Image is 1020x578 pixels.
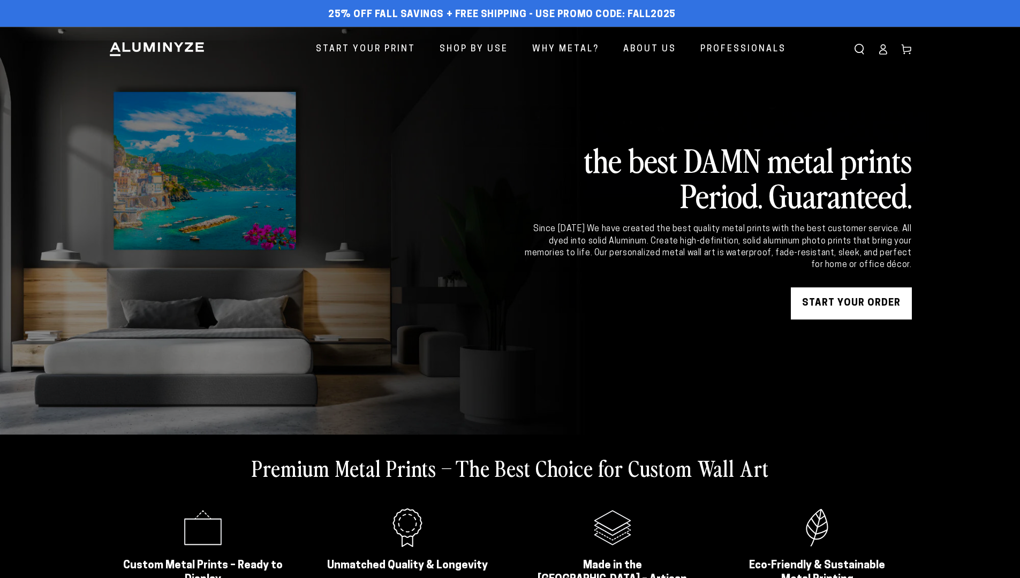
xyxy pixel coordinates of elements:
a: Shop By Use [432,35,516,64]
span: About Us [623,42,676,57]
h2: Premium Metal Prints – The Best Choice for Custom Wall Art [252,454,769,482]
a: Professionals [692,35,794,64]
h2: the best DAMN metal prints Period. Guaranteed. [523,142,912,212]
summary: Search our site [848,37,871,61]
img: Aluminyze [109,41,205,57]
a: About Us [615,35,684,64]
div: Since [DATE] We have created the best quality metal prints with the best customer service. All dy... [523,223,912,271]
span: 25% off FALL Savings + Free Shipping - Use Promo Code: FALL2025 [328,9,676,21]
span: Why Metal? [532,42,599,57]
a: Why Metal? [524,35,607,64]
a: Start Your Print [308,35,424,64]
span: Start Your Print [316,42,415,57]
span: Shop By Use [440,42,508,57]
span: Professionals [700,42,786,57]
a: START YOUR Order [791,287,912,320]
h2: Unmatched Quality & Longevity [327,559,489,573]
